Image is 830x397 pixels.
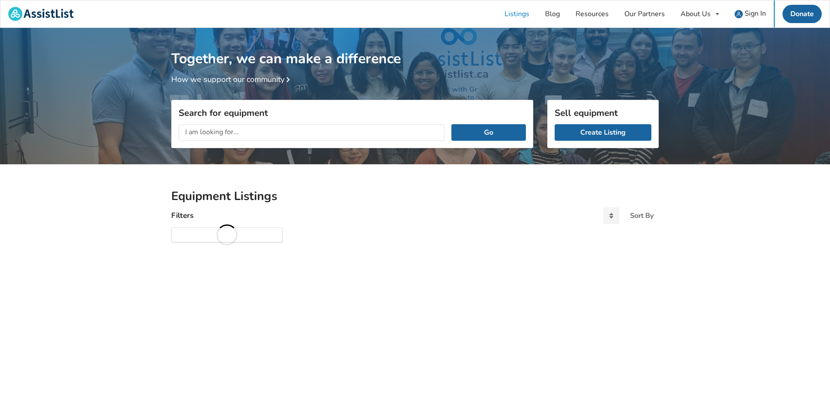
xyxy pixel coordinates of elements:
[497,0,537,27] a: Listings
[783,5,822,23] a: Donate
[617,0,673,27] a: Our Partners
[171,28,659,68] h1: Together, we can make a difference
[171,210,193,221] h4: Filters
[171,74,293,85] a: How we support our community
[568,0,617,27] a: Resources
[630,212,654,219] div: Sort By
[179,107,526,119] h3: Search for equipment
[727,0,774,27] a: user icon Sign In
[555,124,651,141] a: Create Listing
[171,189,659,204] h2: Equipment Listings
[745,9,766,18] span: Sign In
[555,107,651,119] h3: Sell equipment
[179,124,444,141] input: I am looking for...
[451,124,526,141] button: Go
[8,7,74,21] img: assistlist-logo
[681,10,711,17] div: About Us
[735,10,743,18] img: user icon
[537,0,568,27] a: Blog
